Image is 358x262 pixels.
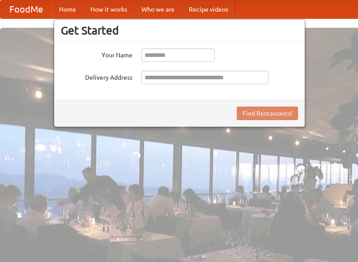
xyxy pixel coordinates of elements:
a: How it works [83,0,134,18]
label: Your Name [61,48,132,60]
a: Who we are [134,0,182,18]
a: Home [52,0,83,18]
a: Recipe videos [182,0,235,18]
a: FoodMe [0,0,52,18]
h3: Get Started [61,24,298,37]
label: Delivery Address [61,71,132,82]
button: Find Restaurants! [237,107,298,120]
